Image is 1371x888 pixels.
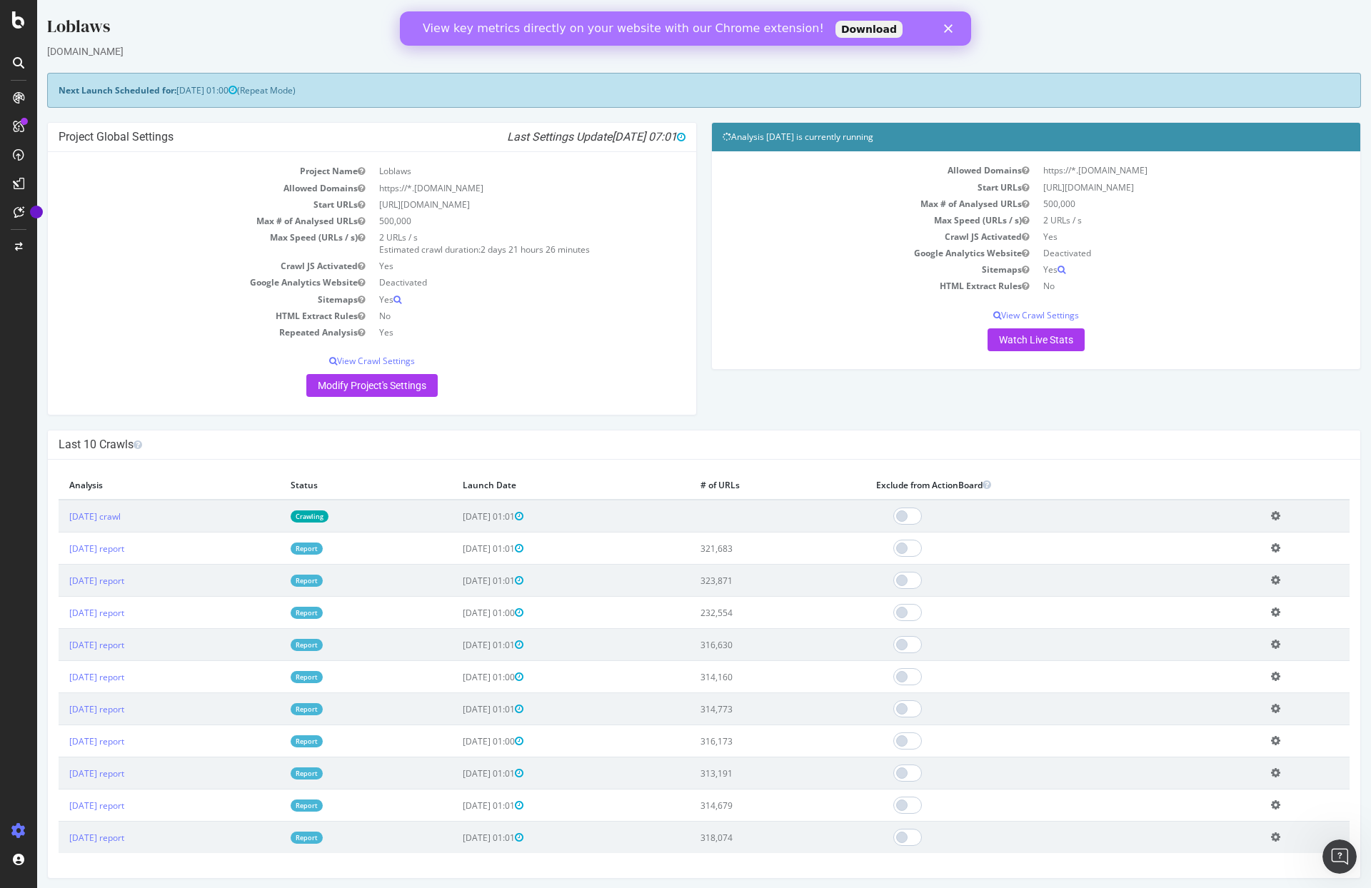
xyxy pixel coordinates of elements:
[253,735,286,747] a: Report
[10,44,1324,59] div: [DOMAIN_NAME]
[653,533,828,565] td: 321,683
[426,510,486,523] span: [DATE] 01:01
[443,243,553,256] span: 2 days 21 hours 26 minutes
[426,607,486,619] span: [DATE] 01:00
[685,212,999,228] td: Max Speed (URLs / s)
[999,261,1312,278] td: Yes
[685,261,999,278] td: Sitemaps
[335,163,648,179] td: Loblaws
[426,639,486,651] span: [DATE] 01:01
[139,84,200,96] span: [DATE] 01:00
[999,278,1312,294] td: No
[335,196,648,213] td: [URL][DOMAIN_NAME]
[21,180,335,196] td: Allowed Domains
[32,671,87,683] a: [DATE] report
[335,258,648,274] td: Yes
[21,196,335,213] td: Start URLs
[32,735,87,747] a: [DATE] report
[685,309,1312,321] p: View Crawl Settings
[335,324,648,340] td: Yes
[999,179,1312,196] td: [URL][DOMAIN_NAME]
[999,162,1312,178] td: https://*.[DOMAIN_NAME]
[21,130,648,144] h4: Project Global Settings
[335,291,648,308] td: Yes
[21,438,1312,452] h4: Last 10 Crawls
[32,703,87,715] a: [DATE] report
[32,639,87,651] a: [DATE] report
[426,799,486,812] span: [DATE] 01:01
[999,245,1312,261] td: Deactivated
[32,510,84,523] a: [DATE] crawl
[21,163,335,179] td: Project Name
[21,355,648,367] p: View Crawl Settings
[21,229,335,258] td: Max Speed (URLs / s)
[685,179,999,196] td: Start URLs
[253,607,286,619] a: Report
[32,767,87,779] a: [DATE] report
[653,822,828,854] td: 318,074
[243,470,414,500] th: Status
[32,543,87,555] a: [DATE] report
[426,703,486,715] span: [DATE] 01:01
[21,291,335,308] td: Sitemaps
[426,832,486,844] span: [DATE] 01:01
[21,213,335,229] td: Max # of Analysed URLs
[253,671,286,683] a: Report
[335,213,648,229] td: 500,000
[685,278,999,294] td: HTML Extract Rules
[21,274,335,291] td: Google Analytics Website
[335,274,648,291] td: Deactivated
[269,374,401,397] a: Modify Project's Settings
[426,735,486,747] span: [DATE] 01:00
[426,543,486,555] span: [DATE] 01:01
[32,607,87,619] a: [DATE] report
[253,767,286,779] a: Report
[21,258,335,274] td: Crawl JS Activated
[335,229,648,258] td: 2 URLs / s Estimated crawl duration:
[544,13,558,21] div: Fermer
[653,661,828,693] td: 314,160
[653,693,828,725] td: 314,773
[253,510,291,523] a: Crawling
[653,757,828,789] td: 313,191
[30,206,43,218] div: Tooltip anchor
[335,308,648,324] td: No
[653,789,828,822] td: 314,679
[828,470,1223,500] th: Exclude from ActionBoard
[253,799,286,812] a: Report
[426,671,486,683] span: [DATE] 01:00
[685,196,999,212] td: Max # of Analysed URLs
[426,575,486,587] span: [DATE] 01:01
[999,196,1312,212] td: 500,000
[470,130,648,144] i: Last Settings Update
[335,180,648,196] td: https://*.[DOMAIN_NAME]
[415,470,653,500] th: Launch Date
[253,575,286,587] a: Report
[32,575,87,587] a: [DATE] report
[685,130,1312,144] h4: Analysis [DATE] is currently running
[685,162,999,178] td: Allowed Domains
[21,324,335,340] td: Repeated Analysis
[653,725,828,757] td: 316,173
[999,228,1312,245] td: Yes
[950,328,1048,351] a: Watch Live Stats
[999,212,1312,228] td: 2 URLs / s
[10,73,1324,108] div: (Repeat Mode)
[653,597,828,629] td: 232,554
[253,639,286,651] a: Report
[10,14,1324,44] div: Loblaws
[21,308,335,324] td: HTML Extract Rules
[653,470,828,500] th: # of URLs
[575,130,648,143] span: [DATE] 07:01
[685,245,999,261] td: Google Analytics Website
[653,565,828,597] td: 323,871
[253,543,286,555] a: Report
[400,11,971,46] iframe: Intercom live chat bannière
[1322,839,1357,874] iframe: Intercom live chat
[32,832,87,844] a: [DATE] report
[253,703,286,715] a: Report
[653,629,828,661] td: 316,630
[21,470,243,500] th: Analysis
